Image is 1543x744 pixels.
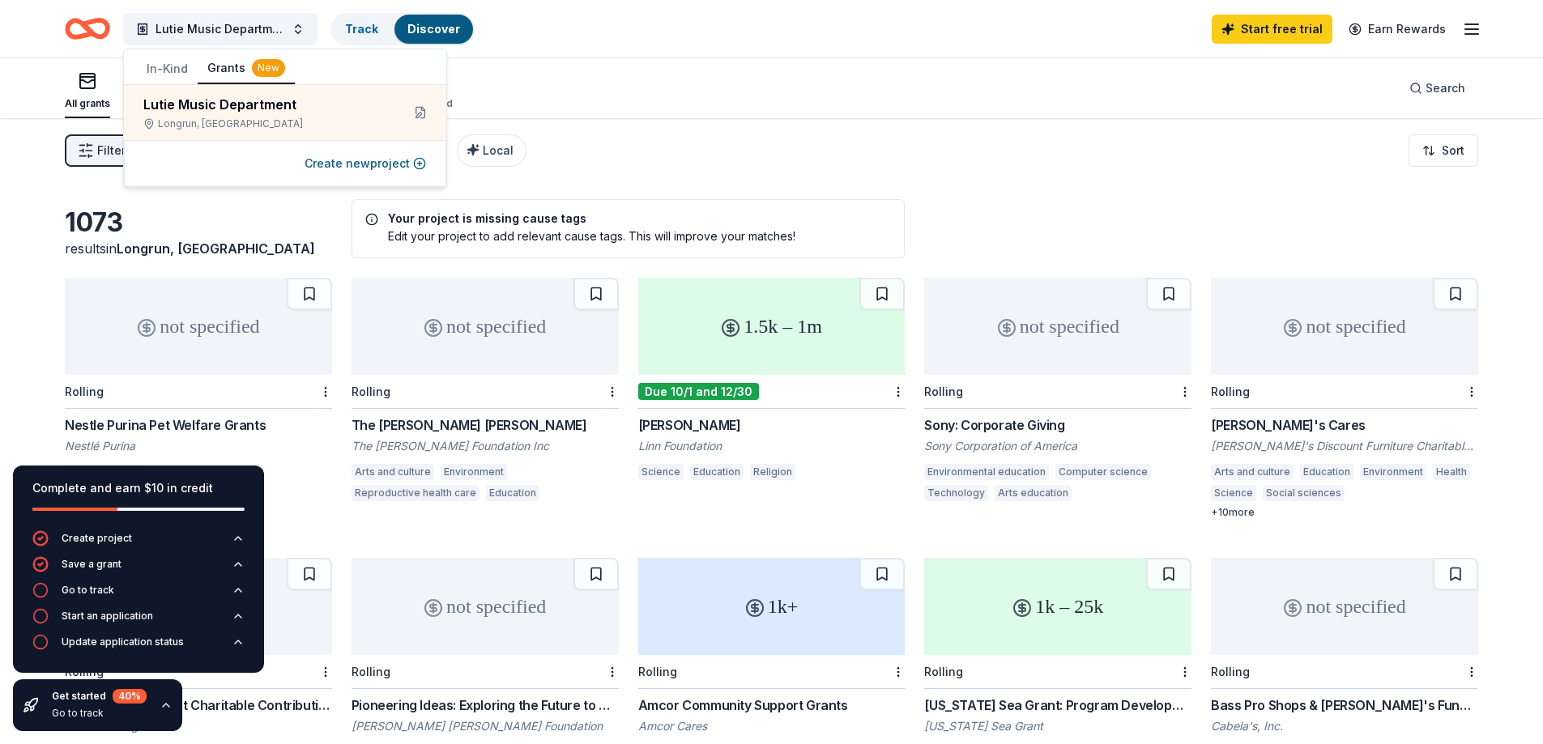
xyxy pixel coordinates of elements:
div: Rolling [352,665,390,678]
h5: Your project is missing cause tags [365,213,892,224]
button: In-Kind [137,54,198,83]
span: Filter [97,141,126,160]
div: Social sciences [1263,485,1345,501]
span: Search [1426,79,1465,98]
div: New [252,59,285,77]
div: 1k – 25k [924,558,1191,655]
button: Sort [1409,134,1478,167]
div: Bass Pro Shops & [PERSON_NAME]'s Funding [1211,695,1478,715]
button: Create newproject [305,154,426,173]
div: [US_STATE] Sea Grant: Program Development Grant [924,695,1191,715]
button: Search [1396,72,1478,104]
div: [US_STATE] Sea Grant [924,718,1191,734]
div: 40 % [113,689,147,704]
div: [PERSON_NAME] [638,415,906,435]
div: Education [690,464,744,480]
div: Health [1433,464,1470,480]
a: Track [345,22,378,36]
div: Rolling [352,385,390,398]
div: Update application status [62,636,184,648]
a: not specifiedRolling[PERSON_NAME]'s Cares[PERSON_NAME]'s Discount Furniture Charitable Foundation... [1211,278,1478,519]
button: Go to track [32,582,245,608]
div: Education [486,485,539,501]
div: Go to track [62,584,114,597]
div: Complete and earn $10 in credit [32,478,245,498]
div: Lutie Music Department [143,95,388,114]
div: Create project [62,532,132,545]
div: Rolling [924,665,963,678]
span: Local [483,143,514,157]
div: Go to track [52,707,147,720]
a: 1.5k – 1mDue 10/1 and 12/30[PERSON_NAME]Linn FoundationScienceEducationReligion [638,278,906,485]
div: Rolling [65,385,104,398]
button: Start an application [32,608,245,634]
div: Arts and culture [352,464,434,480]
div: not specified [924,278,1191,375]
div: Science [638,464,684,480]
div: Get started [52,689,147,704]
div: The [PERSON_NAME] [PERSON_NAME] [352,415,619,435]
div: Edit your project to add relevant cause tags. This will improve your matches! [365,227,892,244]
div: [PERSON_NAME]'s Discount Furniture Charitable Foundation [1211,438,1478,454]
a: Home [65,10,110,48]
div: [PERSON_NAME] [PERSON_NAME] Foundation [352,718,619,734]
div: Arts and culture [1211,464,1294,480]
div: Environment [1360,464,1426,480]
div: Environmental education [924,464,1049,480]
div: All grants [65,97,110,110]
div: 1.5k – 1m [638,278,906,375]
a: Earn Rewards [1339,15,1456,44]
div: not specified [352,278,619,375]
div: Computer science [1055,464,1151,480]
div: results [65,239,332,258]
div: [PERSON_NAME]'s Cares [1211,415,1478,435]
a: not specifiedRollingSony: Corporate GivingSony Corporation of AmericaEnvironmental educationCompu... [924,278,1191,506]
div: Environment [441,464,507,480]
div: not specified [1211,558,1478,655]
div: Pioneering Ideas: Exploring the Future to Build a Culture of Health [352,695,619,715]
div: Sony Corporation of America [924,438,1191,454]
div: Due 10/1 and 12/30 [638,383,759,400]
a: not specifiedRollingNestle Purina Pet Welfare GrantsNestlé PurinaAnimal welfare [65,278,332,485]
div: Rolling [924,385,963,398]
a: Discover [407,22,460,36]
div: Religion [750,464,795,480]
div: Nestlé Purina [65,438,332,454]
button: Local [457,134,526,167]
div: Reproductive health care [352,485,480,501]
div: Arts education [995,485,1072,501]
span: Longrun, [GEOGRAPHIC_DATA] [117,240,315,257]
a: not specifiedRollingThe [PERSON_NAME] [PERSON_NAME]The [PERSON_NAME] Foundation IncArts and cultu... [352,278,619,506]
div: Linn Foundation [638,438,906,454]
div: not specified [352,558,619,655]
div: not specified [65,278,332,375]
div: Science [1211,485,1256,501]
div: Nestle Purina Pet Welfare Grants [65,415,332,435]
div: 1k+ [638,558,906,655]
button: Grants [198,53,295,84]
div: Rolling [1211,665,1250,678]
button: Filter1 [65,134,139,167]
div: Start an application [62,610,153,623]
button: All grants [65,65,110,118]
button: Create project [32,530,245,556]
div: The [PERSON_NAME] Foundation Inc [352,438,619,454]
div: 1073 [65,206,332,239]
button: TrackDiscover [330,13,475,45]
a: Start free trial [1212,15,1332,44]
div: Amcor Cares [638,718,906,734]
div: not specified [1211,278,1478,375]
div: Amcor Community Support Grants [638,695,906,715]
div: Longrun, [GEOGRAPHIC_DATA] [143,117,388,130]
button: Lutie Music Department [123,13,318,45]
button: Save a grant [32,556,245,582]
span: Sort [1442,141,1464,160]
button: Update application status [32,634,245,660]
div: Rolling [638,665,677,678]
div: + 10 more [1211,506,1478,519]
span: Lutie Music Department [156,19,285,39]
span: in [106,240,315,257]
div: Sony: Corporate Giving [924,415,1191,435]
div: Technology [924,485,988,501]
div: Rolling [1211,385,1250,398]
